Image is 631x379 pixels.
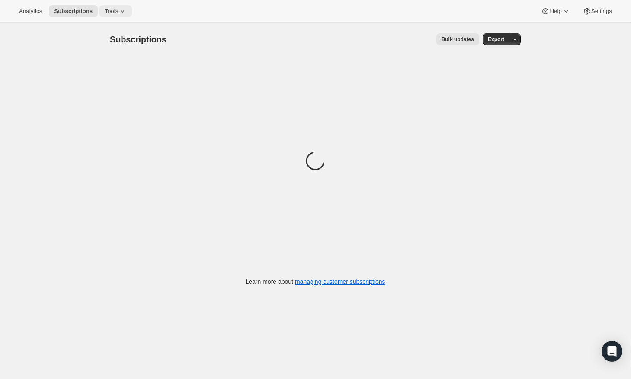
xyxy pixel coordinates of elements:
span: Subscriptions [54,8,93,15]
div: Open Intercom Messenger [602,341,622,362]
span: Export [488,36,504,43]
span: Tools [105,8,118,15]
span: Analytics [19,8,42,15]
button: Analytics [14,5,47,17]
button: Export [483,33,509,45]
span: Help [550,8,561,15]
p: Learn more about [246,277,385,286]
button: Subscriptions [49,5,98,17]
span: Subscriptions [110,35,167,44]
button: Tools [99,5,132,17]
button: Settings [577,5,617,17]
span: Bulk updates [442,36,474,43]
span: Settings [591,8,612,15]
button: Bulk updates [436,33,479,45]
a: managing customer subscriptions [295,278,385,285]
button: Help [536,5,575,17]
